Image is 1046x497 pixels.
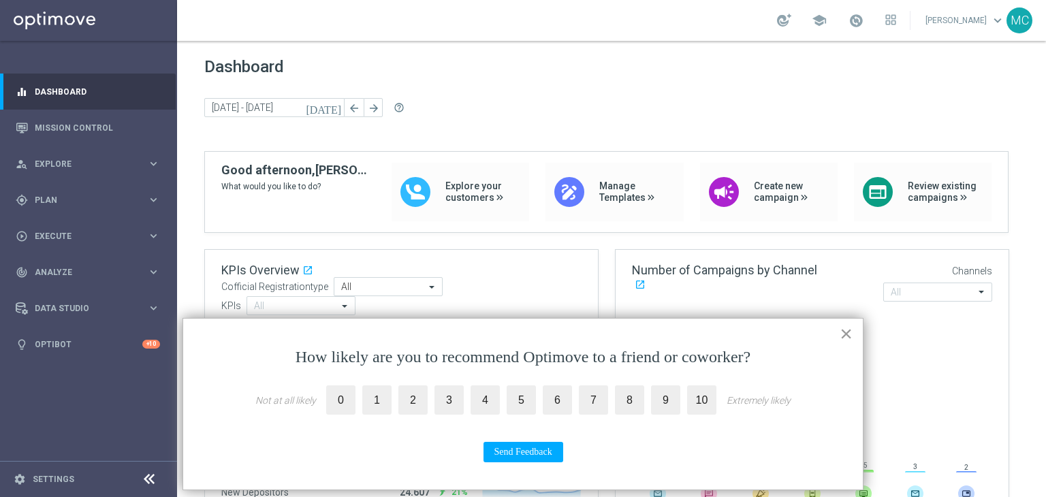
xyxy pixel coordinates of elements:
a: Optibot [35,326,142,362]
span: school [812,13,827,28]
i: keyboard_arrow_right [147,229,160,242]
i: play_circle_outline [16,230,28,242]
button: person_search Explore keyboard_arrow_right [15,159,161,170]
div: MC [1007,7,1032,33]
span: keyboard_arrow_down [990,13,1005,28]
button: Send Feedback [484,442,563,462]
i: lightbulb [16,338,28,351]
div: Execute [16,230,147,242]
i: settings [14,473,26,485]
button: track_changes Analyze keyboard_arrow_right [15,267,161,278]
div: Dashboard [16,74,160,110]
label: 4 [471,385,500,415]
span: Data Studio [35,304,147,312]
span: Execute [35,232,147,240]
span: Analyze [35,268,147,276]
div: Not at all likely [255,395,316,406]
label: 7 [579,385,608,415]
button: Close [840,323,853,344]
label: 5 [507,385,536,415]
i: keyboard_arrow_right [147,266,160,278]
i: track_changes [16,266,28,278]
div: Analyze [16,266,147,278]
label: 0 [326,385,355,415]
i: keyboard_arrow_right [147,157,160,170]
a: [PERSON_NAME]keyboard_arrow_down [924,10,1007,31]
button: play_circle_outline Execute keyboard_arrow_right [15,231,161,242]
div: Optibot [16,326,160,362]
i: keyboard_arrow_right [147,302,160,315]
div: +10 [142,340,160,349]
label: 6 [543,385,572,415]
i: equalizer [16,86,28,98]
a: Dashboard [35,74,160,110]
button: equalizer Dashboard [15,86,161,97]
i: person_search [16,158,28,170]
label: 1 [362,385,392,415]
p: How likely are you to recommend Optimove to a friend or coworker? [210,346,836,369]
button: gps_fixed Plan keyboard_arrow_right [15,195,161,206]
div: Plan [16,194,147,206]
a: Mission Control [35,110,160,146]
i: keyboard_arrow_right [147,193,160,206]
div: Extremely likely [727,395,791,406]
div: Data Studio [16,302,147,315]
label: 8 [615,385,644,415]
label: 3 [434,385,464,415]
label: 10 [687,385,716,415]
span: Explore [35,160,147,168]
button: Data Studio keyboard_arrow_right [15,303,161,314]
a: Settings [33,475,74,483]
label: 9 [651,385,680,415]
button: lightbulb Optibot +10 [15,339,161,350]
i: gps_fixed [16,194,28,206]
div: Mission Control [16,110,160,146]
span: Plan [35,196,147,204]
div: Explore [16,158,147,170]
label: 2 [398,385,428,415]
button: Mission Control [15,123,161,133]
